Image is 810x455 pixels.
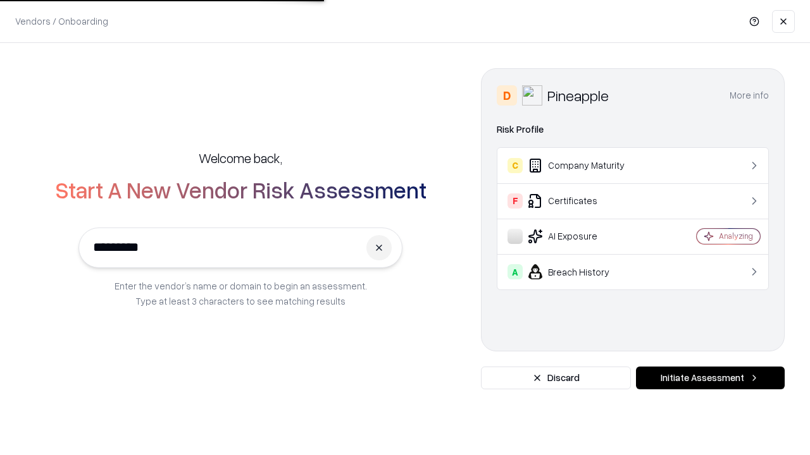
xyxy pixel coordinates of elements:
img: Pineapple [522,85,542,106]
p: Vendors / Onboarding [15,15,108,28]
div: Pineapple [547,85,609,106]
div: Analyzing [719,231,753,241]
div: AI Exposure [508,229,659,244]
h2: Start A New Vendor Risk Assessment [55,177,427,202]
h5: Welcome back, [199,149,282,167]
div: Breach History [508,264,659,279]
button: Discard [481,367,631,389]
div: A [508,264,523,279]
div: Company Maturity [508,158,659,173]
button: More info [730,84,769,107]
div: F [508,193,523,209]
button: Initiate Assessment [636,367,785,389]
div: Risk Profile [497,122,769,137]
p: Enter the vendor’s name or domain to begin an assessment. Type at least 3 characters to see match... [115,278,367,308]
div: C [508,158,523,173]
div: D [497,85,517,106]
div: Certificates [508,193,659,209]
